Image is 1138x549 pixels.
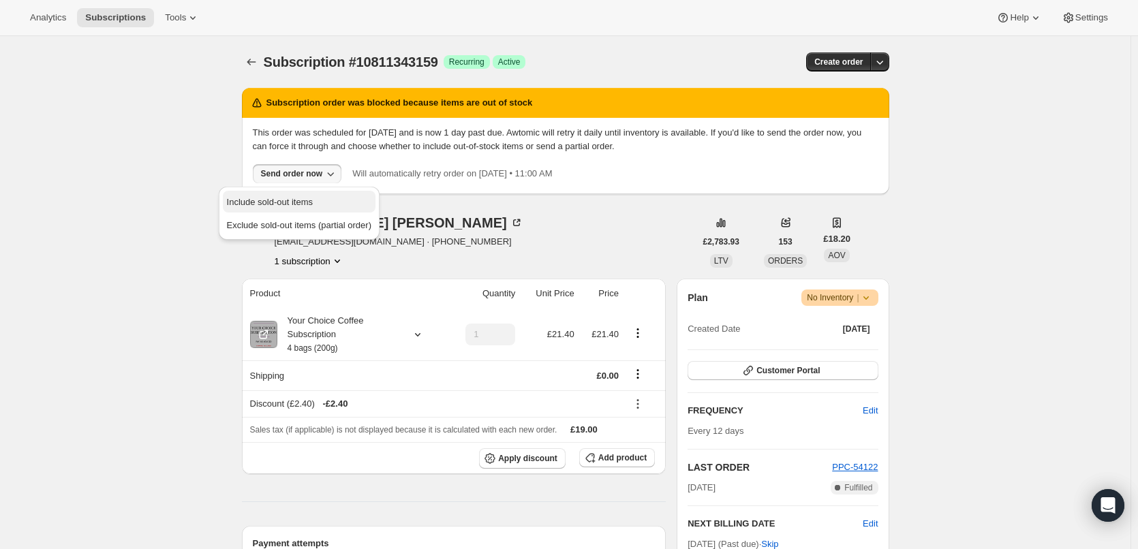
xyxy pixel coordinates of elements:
span: Add product [598,452,647,463]
span: Include sold-out items [227,197,313,207]
span: Subscriptions [85,12,146,23]
span: [DATE] [843,324,870,334]
span: £0.00 [596,371,619,381]
p: This order was scheduled for [DATE] and is now 1 day past due. Awtomic will retry it daily until ... [253,126,878,153]
button: Subscriptions [77,8,154,27]
th: Shipping [242,360,447,390]
span: No Inventory [807,291,872,304]
button: Apply discount [479,448,566,469]
button: Create order [806,52,871,72]
button: [DATE] [835,319,878,339]
span: [DATE] [688,481,716,495]
div: Send order now [261,168,323,179]
th: Price [579,279,623,309]
span: Sales tax (if applicable) is not displayed because it is calculated with each new order. [250,425,557,435]
div: [PERSON_NAME] [PERSON_NAME] [275,216,523,230]
button: PPC-54122 [832,460,878,474]
div: Discount (£2.40) [250,397,619,411]
h2: Plan [688,291,708,304]
span: Settings [1075,12,1108,23]
span: [DATE] (Past due) · [688,539,778,549]
span: - £2.40 [323,397,348,411]
button: Product actions [275,254,344,268]
div: Open Intercom Messenger [1092,489,1124,522]
span: Edit [863,404,878,418]
button: Settings [1054,8,1116,27]
span: Create order [814,57,863,67]
span: £18.20 [823,232,850,246]
button: Customer Portal [688,361,878,380]
span: £19.00 [570,424,598,435]
button: Add product [579,448,655,467]
button: Tools [157,8,208,27]
th: Unit Price [519,279,578,309]
th: Product [242,279,447,309]
button: Subscriptions [242,52,261,72]
button: Edit [863,517,878,531]
span: Customer Portal [756,365,820,376]
span: [EMAIL_ADDRESS][DOMAIN_NAME] · [PHONE_NUMBER] [275,235,523,249]
span: Recurring [449,57,485,67]
span: Fulfilled [844,482,872,493]
h2: Subscription order was blocked because items are out of stock [266,96,533,110]
span: Tools [165,12,186,23]
span: Created Date [688,322,740,336]
span: Help [1010,12,1028,23]
button: Shipping actions [627,366,649,381]
span: Apply discount [498,453,557,464]
span: Active [498,57,521,67]
span: Subscription #10811343159 [264,54,438,69]
span: 153 [779,236,793,247]
h2: LAST ORDER [688,460,832,474]
span: Exclude sold-out items (partial order) [227,220,371,230]
img: product img [250,321,277,348]
span: £21.40 [547,329,574,339]
a: PPC-54122 [832,462,878,472]
span: ORDERS [768,256,803,266]
span: LTV [714,256,728,266]
button: Product actions [627,326,649,341]
span: £2,783.93 [703,236,739,247]
button: Help [988,8,1050,27]
h2: FREQUENCY [688,404,863,418]
p: Will automatically retry order on [DATE] • 11:00 AM [352,167,552,181]
h2: NEXT BILLING DATE [688,517,863,531]
button: Send order now [253,164,342,183]
th: Quantity [446,279,519,309]
span: Every 12 days [688,426,743,436]
div: Your Choice Coffee Subscription [277,314,400,355]
span: £21.40 [591,329,619,339]
span: AOV [828,251,845,260]
small: 4 bags (200g) [288,343,338,353]
button: £2,783.93 [695,232,748,251]
span: Analytics [30,12,66,23]
button: 153 [771,232,801,251]
button: Analytics [22,8,74,27]
button: Edit [855,400,886,422]
span: | [857,292,859,303]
